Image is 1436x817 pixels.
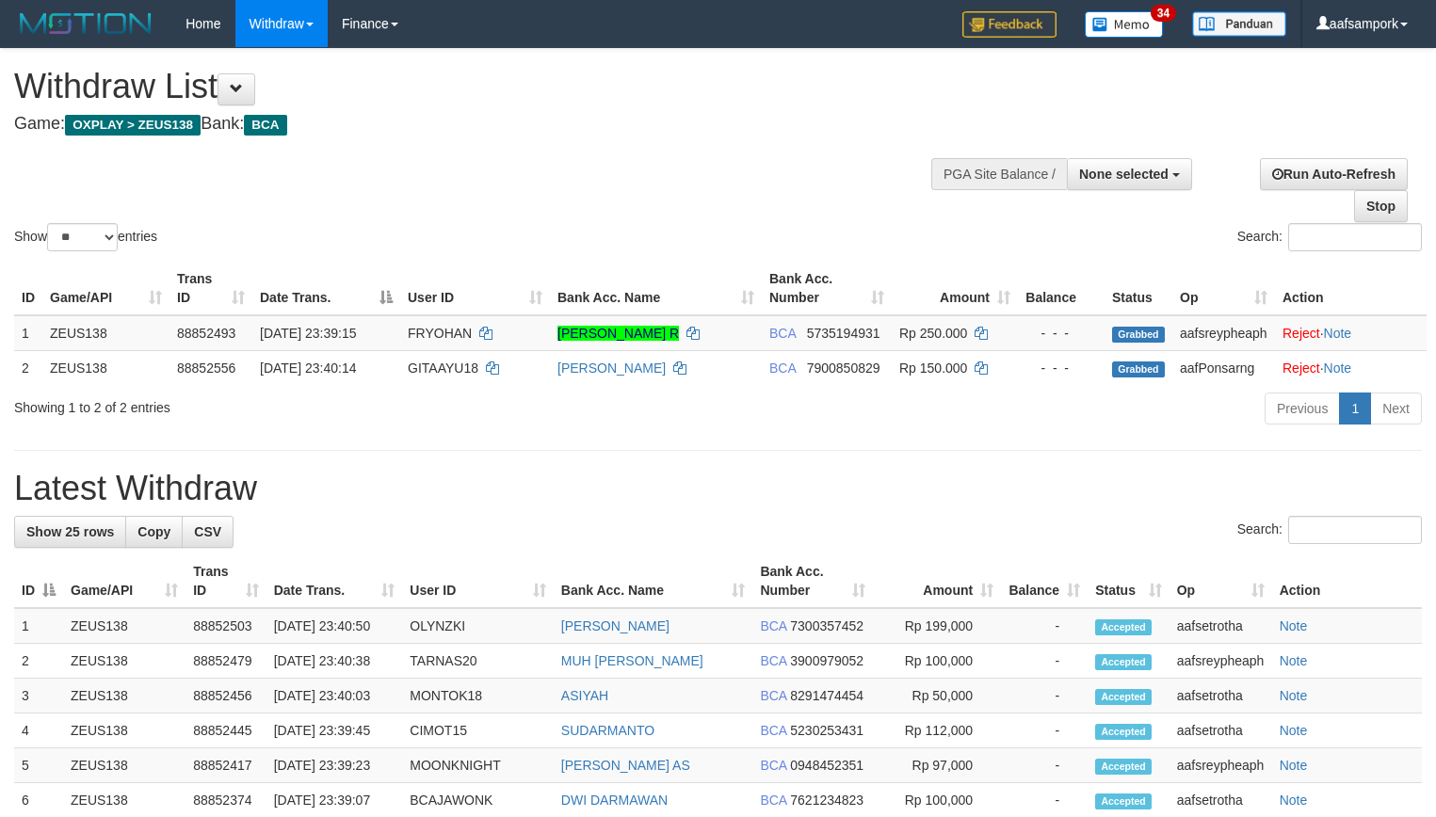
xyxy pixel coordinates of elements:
[962,11,1057,38] img: Feedback.jpg
[1018,262,1105,315] th: Balance
[14,115,939,134] h4: Game: Bank:
[1170,679,1272,713] td: aafsetrotha
[1079,167,1169,182] span: None selected
[63,554,186,608] th: Game/API: activate to sort column ascending
[1172,315,1275,351] td: aafsreypheaph
[266,679,403,713] td: [DATE] 23:40:03
[1280,793,1308,808] a: Note
[14,516,126,548] a: Show 25 rows
[1192,11,1286,37] img: panduan.png
[1280,618,1308,633] a: Note
[873,554,1001,608] th: Amount: activate to sort column ascending
[408,326,472,341] span: FRYOHAN
[14,223,157,251] label: Show entries
[63,644,186,679] td: ZEUS138
[1170,608,1272,644] td: aafsetrotha
[47,223,118,251] select: Showentries
[1260,158,1408,190] a: Run Auto-Refresh
[892,262,1018,315] th: Amount: activate to sort column ascending
[760,688,786,703] span: BCA
[760,723,786,738] span: BCA
[752,554,873,608] th: Bank Acc. Number: activate to sort column ascending
[1237,516,1422,544] label: Search:
[1265,392,1340,425] a: Previous
[1370,392,1422,425] a: Next
[186,554,266,608] th: Trans ID: activate to sort column ascending
[42,262,169,315] th: Game/API: activate to sort column ascending
[561,688,608,703] a: ASIYAH
[790,758,863,773] span: Copy 0948452351 to clipboard
[63,608,186,644] td: ZEUS138
[260,326,356,341] span: [DATE] 23:39:15
[1095,654,1152,670] span: Accepted
[1280,758,1308,773] a: Note
[1105,262,1172,315] th: Status
[125,516,183,548] a: Copy
[931,158,1067,190] div: PGA Site Balance /
[402,644,554,679] td: TARNAS20
[14,608,63,644] td: 1
[1170,748,1272,783] td: aafsreypheaph
[1288,223,1422,251] input: Search:
[1272,554,1422,608] th: Action
[769,326,796,341] span: BCA
[1170,713,1272,748] td: aafsetrotha
[899,360,967,376] span: Rp 150.000
[1001,554,1088,608] th: Balance: activate to sort column ascending
[266,644,403,679] td: [DATE] 23:40:38
[186,713,266,748] td: 88852445
[1288,516,1422,544] input: Search:
[63,713,186,748] td: ZEUS138
[244,115,286,136] span: BCA
[186,748,266,783] td: 88852417
[1095,793,1152,809] span: Accepted
[760,793,786,808] span: BCA
[1001,608,1088,644] td: -
[402,608,554,644] td: OLYNZKI
[177,360,235,376] span: 88852556
[1172,350,1275,385] td: aafPonsarng
[769,360,796,376] span: BCA
[873,608,1001,644] td: Rp 199,000
[561,758,690,773] a: [PERSON_NAME] AS
[762,262,892,315] th: Bank Acc. Number: activate to sort column ascending
[1085,11,1164,38] img: Button%20Memo.svg
[14,470,1422,507] h1: Latest Withdraw
[1095,759,1152,775] span: Accepted
[1280,688,1308,703] a: Note
[760,653,786,668] span: BCA
[760,758,786,773] span: BCA
[899,326,967,341] span: Rp 250.000
[402,554,554,608] th: User ID: activate to sort column ascending
[1170,644,1272,679] td: aafsreypheaph
[561,653,703,668] a: MUH [PERSON_NAME]
[14,748,63,783] td: 5
[873,713,1001,748] td: Rp 112,000
[1001,713,1088,748] td: -
[194,524,221,539] span: CSV
[1283,326,1320,341] a: Reject
[1339,392,1371,425] a: 1
[186,644,266,679] td: 88852479
[1095,724,1152,740] span: Accepted
[1172,262,1275,315] th: Op: activate to sort column ascending
[1354,190,1408,222] a: Stop
[1170,554,1272,608] th: Op: activate to sort column ascending
[1324,326,1352,341] a: Note
[1237,223,1422,251] label: Search:
[252,262,400,315] th: Date Trans.: activate to sort column descending
[1112,327,1165,343] span: Grabbed
[873,748,1001,783] td: Rp 97,000
[26,524,114,539] span: Show 25 rows
[260,360,356,376] span: [DATE] 23:40:14
[402,679,554,713] td: MONTOK18
[65,115,201,136] span: OXPLAY > ZEUS138
[873,644,1001,679] td: Rp 100,000
[42,315,169,351] td: ZEUS138
[557,360,666,376] a: [PERSON_NAME]
[1275,262,1427,315] th: Action
[790,723,863,738] span: Copy 5230253431 to clipboard
[1112,361,1165,377] span: Grabbed
[63,748,186,783] td: ZEUS138
[177,326,235,341] span: 88852493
